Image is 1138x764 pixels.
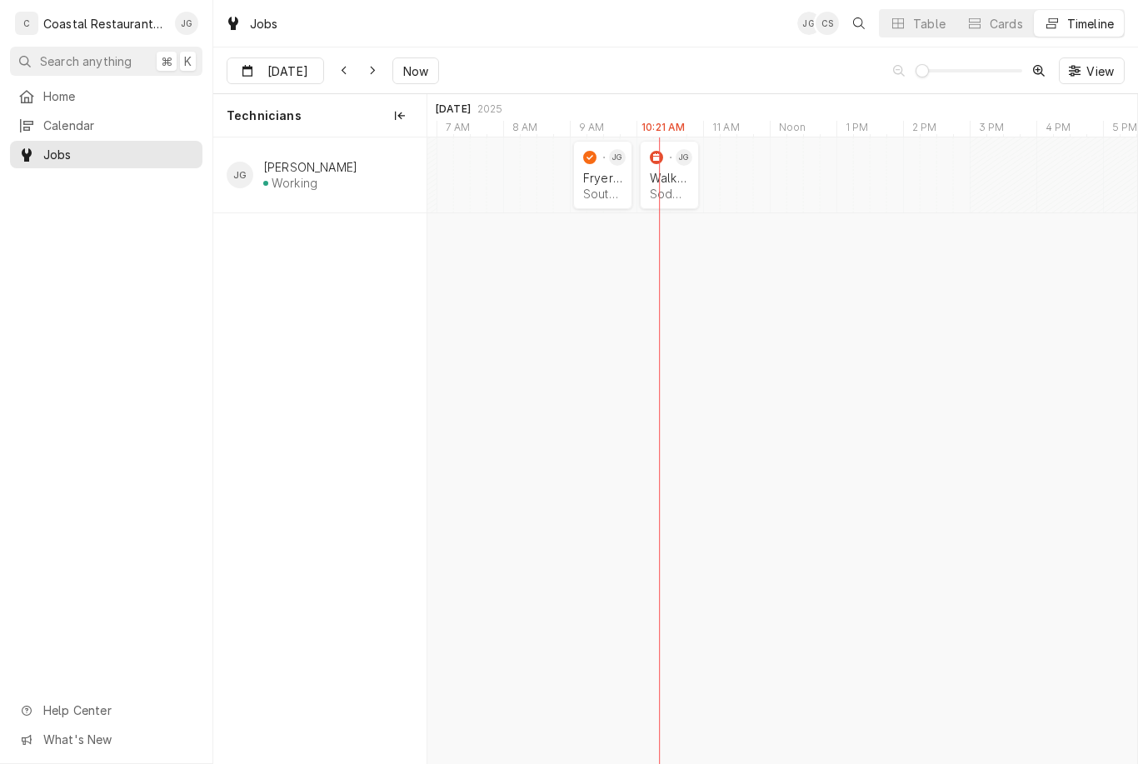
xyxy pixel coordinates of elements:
[816,12,839,35] div: CS
[846,10,872,37] button: Open search
[650,187,689,201] div: Sodel Concepts | [GEOGRAPHIC_DATA], 19975
[43,117,194,134] span: Calendar
[990,15,1023,32] div: Cards
[175,12,198,35] div: James Gatton's Avatar
[970,121,1013,139] div: 3 PM
[43,87,194,105] span: Home
[40,52,132,70] span: Search anything
[43,731,192,748] span: What's New
[184,52,192,70] span: K
[10,47,202,76] button: Search anything⌘K
[227,162,253,188] div: James Gatton's Avatar
[400,62,432,80] span: Now
[609,149,626,166] div: JG
[703,121,748,139] div: 11 AM
[503,121,547,139] div: 8 AM
[272,176,317,190] div: Working
[15,12,38,35] div: C
[913,15,946,32] div: Table
[43,702,192,719] span: Help Center
[583,171,622,185] div: Fryer Repair
[263,160,357,174] div: [PERSON_NAME]
[227,57,324,84] button: [DATE]
[227,107,302,124] span: Technicians
[650,171,689,185] div: Walk In Cooler
[583,187,622,201] div: Southern [US_STATE] Brewing Company | Ocean View, 19970
[43,15,166,32] div: Coastal Restaurant Repair
[836,121,877,139] div: 1 PM
[609,149,626,166] div: James Gatton's Avatar
[436,102,471,116] div: [DATE]
[213,94,427,137] div: Technicians column. SPACE for context menu
[213,137,427,764] div: left
[770,121,815,139] div: Noon
[10,726,202,753] a: Go to What's New
[227,162,253,188] div: JG
[797,12,821,35] div: James Gatton's Avatar
[1059,57,1125,84] button: View
[10,112,202,139] a: Calendar
[175,12,198,35] div: JG
[676,149,692,166] div: JG
[797,12,821,35] div: JG
[43,146,194,163] span: Jobs
[477,102,503,116] div: 2025
[816,12,839,35] div: Chris Sockriter's Avatar
[1067,15,1114,32] div: Timeline
[1036,121,1080,139] div: 4 PM
[10,141,202,168] a: Jobs
[437,121,479,139] div: 7 AM
[10,82,202,110] a: Home
[161,52,172,70] span: ⌘
[570,121,613,139] div: 9 AM
[641,121,685,134] label: 10:21 AM
[10,697,202,724] a: Go to Help Center
[903,121,946,139] div: 2 PM
[1083,62,1117,80] span: View
[676,149,692,166] div: James Gatton's Avatar
[427,137,1137,764] div: normal
[392,57,439,84] button: Now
